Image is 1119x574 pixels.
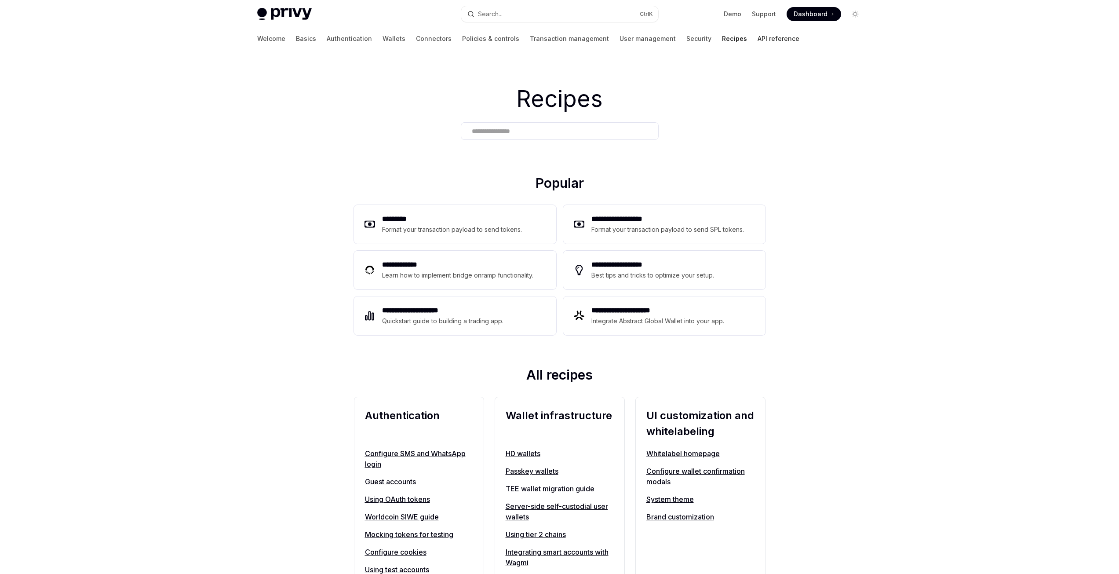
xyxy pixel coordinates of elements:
h2: Popular [354,175,765,194]
a: Using OAuth tokens [365,494,473,505]
a: Connectors [416,28,452,49]
a: Dashboard [787,7,841,21]
div: Integrate Abstract Global Wallet into your app. [591,316,725,326]
a: Using tier 2 chains [506,529,614,540]
a: HD wallets [506,448,614,459]
a: Guest accounts [365,476,473,487]
div: Format your transaction payload to send tokens. [382,224,522,235]
span: Ctrl K [640,11,653,18]
a: Worldcoin SIWE guide [365,512,473,522]
div: Learn how to implement bridge onramp functionality. [382,270,536,281]
a: Brand customization [646,512,755,522]
a: API reference [758,28,799,49]
a: Integrating smart accounts with Wagmi [506,547,614,568]
h2: Authentication [365,408,473,439]
a: **** ****Format your transaction payload to send tokens. [354,205,556,244]
div: Quickstart guide to building a trading app. [382,316,504,326]
div: Best tips and tricks to optimize your setup. [591,270,715,281]
a: Whitelabel homepage [646,448,755,459]
a: Transaction management [530,28,609,49]
a: Authentication [327,28,372,49]
a: System theme [646,494,755,505]
a: Server-side self-custodial user wallets [506,501,614,522]
div: Search... [478,9,503,19]
button: Toggle dark mode [848,7,862,21]
a: Mocking tokens for testing [365,529,473,540]
a: TEE wallet migration guide [506,483,614,494]
a: Passkey wallets [506,466,614,476]
button: Search...CtrlK [461,6,658,22]
span: Dashboard [794,10,827,18]
h2: UI customization and whitelabeling [646,408,755,439]
a: Support [752,10,776,18]
img: light logo [257,8,312,20]
h2: Wallet infrastructure [506,408,614,439]
a: Policies & controls [462,28,519,49]
a: Welcome [257,28,285,49]
a: Configure cookies [365,547,473,557]
a: Recipes [722,28,747,49]
a: **** **** ***Learn how to implement bridge onramp functionality. [354,251,556,289]
a: Configure wallet confirmation modals [646,466,755,487]
a: User management [620,28,676,49]
div: Format your transaction payload to send SPL tokens. [591,224,745,235]
a: Security [686,28,711,49]
h2: All recipes [354,367,765,386]
a: Wallets [383,28,405,49]
a: Demo [724,10,741,18]
a: Configure SMS and WhatsApp login [365,448,473,469]
a: Basics [296,28,316,49]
